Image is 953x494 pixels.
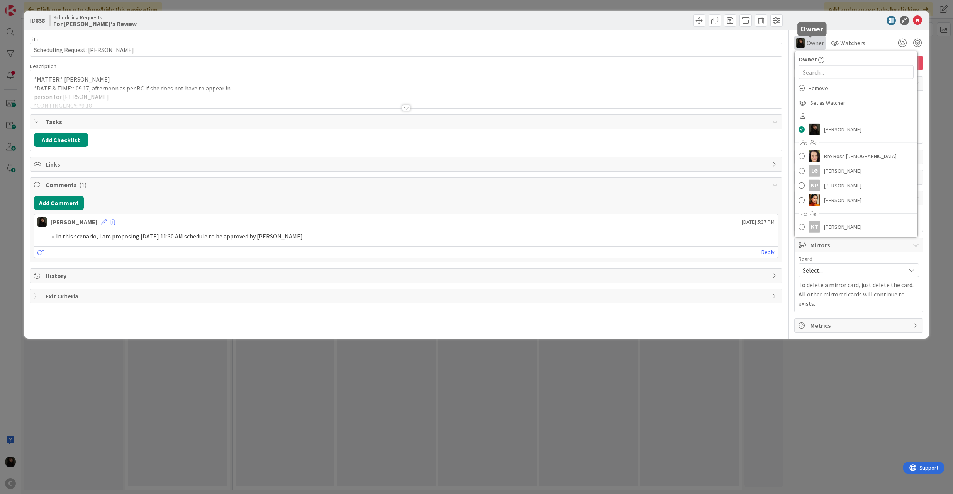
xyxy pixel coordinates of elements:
b: For [PERSON_NAME]'s Review [53,20,137,27]
img: ES [809,124,820,135]
p: To delete a mirror card, just delete the card. All other mirrored cards will continue to exists. [799,280,919,308]
input: Search... [799,65,914,79]
span: Support [16,1,35,10]
img: ES [796,38,805,48]
p: *DATE & TIME:* 09.17, afternoon as per BC if she does not have to appear in [34,84,778,93]
div: NP [809,180,820,191]
a: KT[PERSON_NAME] [795,220,917,234]
img: BL [809,150,820,162]
div: [PERSON_NAME] [51,217,97,227]
span: Watchers [840,38,865,48]
span: Board [799,256,812,262]
span: ( 1 ) [79,181,86,189]
span: Select... [803,265,902,276]
b: 838 [36,17,45,24]
span: [PERSON_NAME] [824,194,861,206]
span: Comments [46,180,768,189]
span: [PERSON_NAME] [824,165,861,177]
img: PM [809,194,820,206]
span: Tasks [46,117,768,126]
span: [PERSON_NAME] [824,124,861,135]
span: Mirrors [810,240,909,250]
span: Remove [809,82,828,94]
h5: Owner [800,25,823,32]
input: type card name here... [30,43,783,57]
span: Set as Watcher [810,97,845,109]
span: Links [46,160,768,169]
span: [PERSON_NAME] [824,221,861,233]
span: Description [30,63,56,70]
span: Owner [807,38,824,48]
div: KT [809,221,820,233]
span: Owner [799,55,817,64]
a: Reply [761,247,775,257]
label: Title [30,36,40,43]
span: Exit Criteria [46,291,768,301]
a: ES[PERSON_NAME] [795,122,917,137]
a: PM[PERSON_NAME] [795,193,917,208]
p: *MATTER:* [PERSON_NAME] [34,75,778,84]
span: ID [30,16,45,25]
button: Add Checklist [34,133,88,147]
span: [DATE] 5:37 PM [742,218,775,226]
a: BLBre Boss [DEMOGRAPHIC_DATA] [795,149,917,164]
span: History [46,271,768,280]
img: ES [37,217,47,227]
div: LG [809,165,820,177]
span: Scheduling Requests [53,14,137,20]
span: Metrics [810,321,909,330]
a: LG[PERSON_NAME] [795,164,917,178]
li: In this scenario, I am proposing [DATE] 11:30 AM schedule to be approved by [PERSON_NAME]. [47,232,775,241]
span: Bre Boss [DEMOGRAPHIC_DATA] [824,150,897,162]
button: Add Comment [34,196,84,210]
span: [PERSON_NAME] [824,180,861,191]
a: NP[PERSON_NAME] [795,178,917,193]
